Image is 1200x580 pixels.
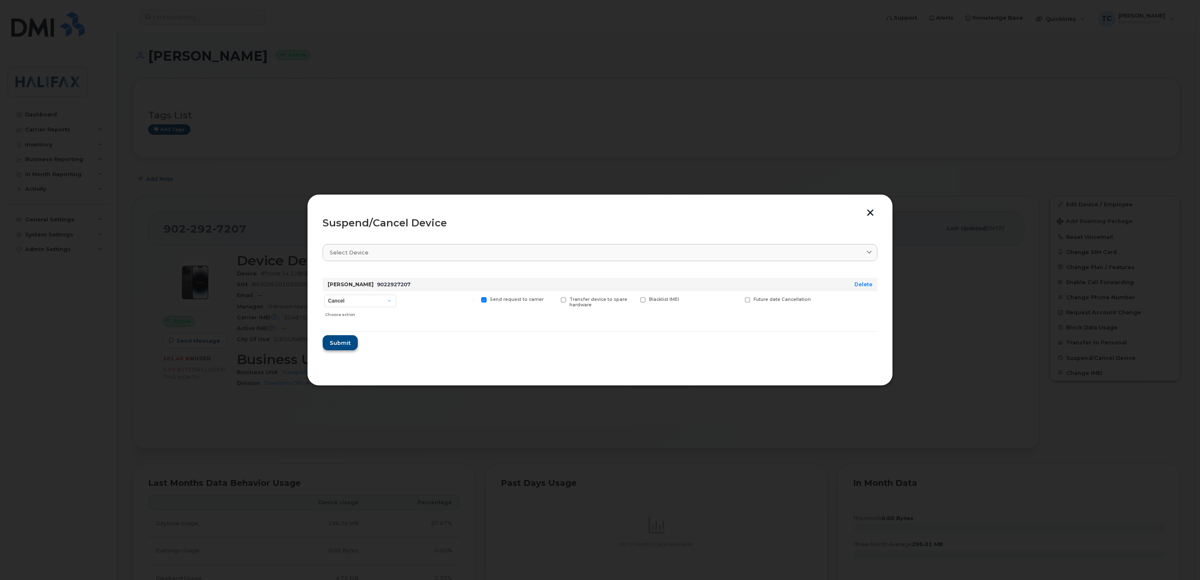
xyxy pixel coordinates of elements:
div: Choose action [325,308,396,318]
span: Send request to carrier [490,297,544,302]
strong: [PERSON_NAME] [328,281,374,287]
input: Blacklist IMEI [630,297,634,301]
input: Transfer device to spare hardware [551,297,555,301]
span: Future date Cancellation [754,297,811,302]
iframe: Messenger Launcher [1164,544,1194,574]
span: 9022927207 [377,281,410,287]
button: Submit [323,335,358,350]
span: Submit [330,339,351,347]
a: Select device [323,244,877,261]
a: Delete [854,281,872,287]
input: Future date Cancellation [735,297,739,301]
span: Select device [330,249,369,257]
div: Suspend/Cancel Device [323,218,877,228]
span: Blacklist IMEI [649,297,679,302]
input: Send request to carrier [471,297,475,301]
span: Transfer device to spare hardware [569,297,627,308]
